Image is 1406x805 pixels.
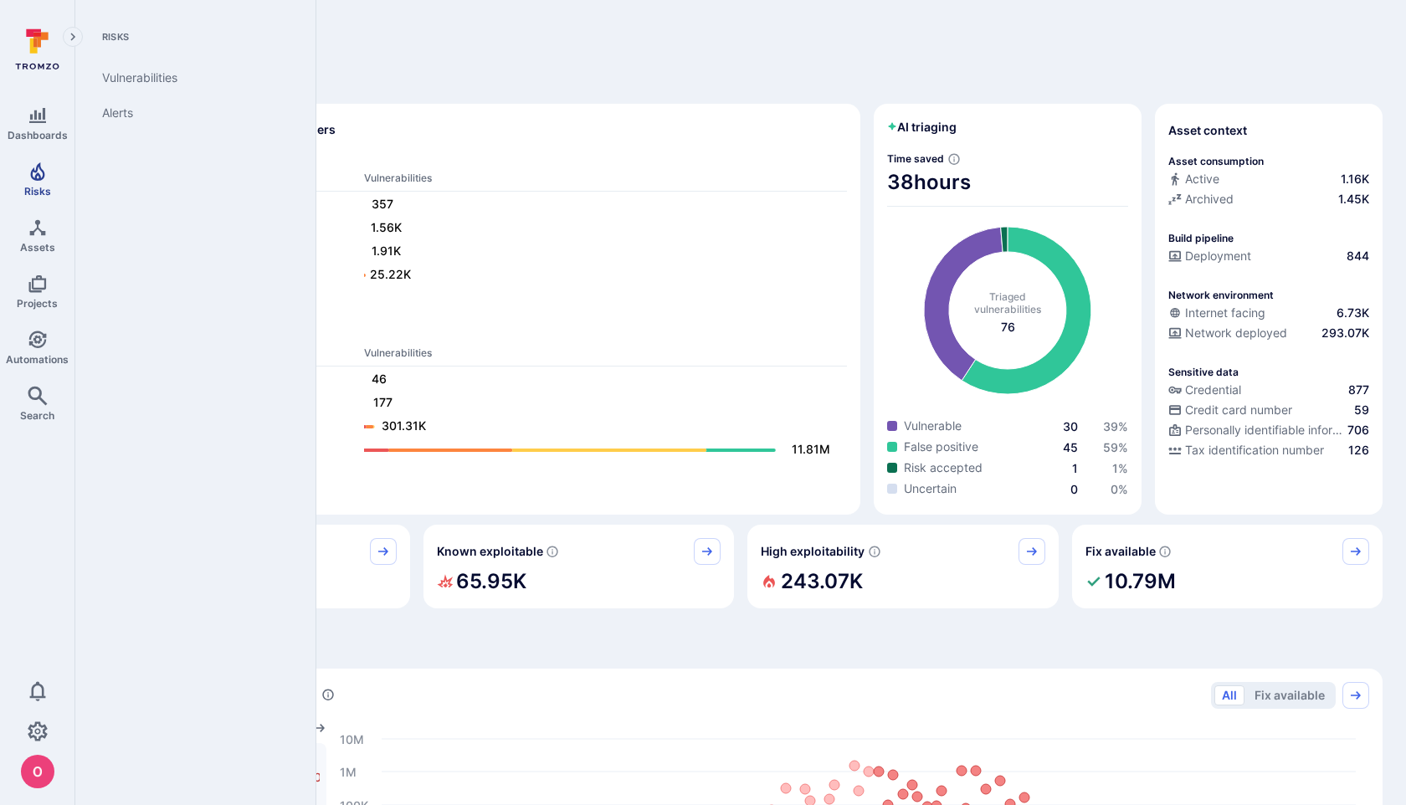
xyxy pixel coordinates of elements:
[1168,382,1369,398] a: Credential877
[904,438,978,455] span: False positive
[1321,325,1369,341] span: 293.07K
[364,440,830,460] a: 11.81M
[868,545,881,558] svg: EPSS score ≥ 0.7
[99,70,1383,94] span: Discover
[364,393,830,413] a: 177
[63,27,83,47] button: Expand navigation menu
[1168,366,1239,378] p: Sensitive data
[372,197,393,211] text: 357
[1063,419,1078,433] a: 30
[1111,482,1128,496] span: 0 %
[1348,442,1369,459] span: 126
[364,417,830,437] a: 301.31K
[1103,419,1128,433] span: 39 %
[1168,382,1369,402] div: Evidence indicative of handling user or service credentials
[1185,382,1241,398] span: Credential
[1168,402,1369,422] div: Evidence indicative of processing credit card numbers
[1070,482,1078,496] a: 0
[1168,171,1369,191] div: Commits seen in the last 180 days
[363,171,847,192] th: Vulnerabilities
[1168,191,1369,211] div: Code repository is archived
[1168,122,1247,139] span: Asset context
[112,151,847,164] span: Dev scanners
[382,418,426,433] text: 301.31K
[1168,325,1287,341] div: Network deployed
[1103,440,1128,454] span: 59 %
[947,152,961,166] svg: Estimated based on an average time of 30 mins needed to triage each vulnerability
[761,543,865,560] span: High exploitability
[8,129,68,141] span: Dashboards
[364,242,830,262] a: 1.91K
[437,543,543,560] span: Known exploitable
[99,635,1383,659] span: Prioritize
[340,731,364,746] text: 10M
[1185,248,1251,264] span: Deployment
[1168,422,1369,438] a: Personally identifiable information (PII)706
[1072,525,1383,608] div: Fix available
[1168,442,1369,459] a: Tax identification number126
[1338,191,1369,208] span: 1.45K
[904,418,962,434] span: Vulnerable
[1105,565,1176,598] h2: 10.79M
[1185,191,1234,208] span: Archived
[1158,545,1172,558] svg: Vulnerabilities with fix available
[1214,685,1244,705] button: All
[1354,402,1369,418] span: 59
[887,119,957,136] h2: AI triaging
[1347,422,1369,438] span: 706
[21,755,54,788] div: oleg malkov
[1085,543,1156,560] span: Fix available
[1168,305,1369,321] a: Internet facing6.73K
[1072,461,1078,475] a: 1
[67,30,79,44] i: Expand navigation menu
[321,686,335,704] div: Number of vulnerabilities in status 'Open' 'Triaged' and 'In process' grouped by score
[21,755,54,788] img: ACg8ocJcCe-YbLxGm5tc0PuNRxmgP8aEm0RBXn6duO8aeMVK9zjHhw=s96-c
[20,241,55,254] span: Assets
[89,30,295,44] span: Risks
[1168,248,1369,268] div: Configured deployment pipeline
[1103,440,1128,454] a: 59%
[1168,232,1234,244] p: Build pipeline
[904,459,983,476] span: Risk accepted
[89,60,295,95] a: Vulnerabilities
[887,169,1128,196] span: 38 hours
[546,545,559,558] svg: Confirmed exploitable by KEV
[1168,305,1369,325] div: Evidence that an asset is internet facing
[6,353,69,366] span: Automations
[904,480,957,497] span: Uncertain
[1111,482,1128,496] a: 0%
[1347,248,1369,264] span: 844
[1185,422,1344,438] span: Personally identifiable information (PII)
[792,442,830,456] text: 11.81M
[371,220,402,234] text: 1.56K
[112,326,847,339] span: Ops scanners
[1168,171,1219,187] div: Active
[1168,191,1234,208] div: Archived
[974,290,1041,315] span: Triaged vulnerabilities
[1168,289,1274,301] p: Network environment
[1168,442,1324,459] div: Tax identification number
[373,395,393,409] text: 177
[1168,171,1369,187] a: Active1.16K
[17,297,58,310] span: Projects
[1348,382,1369,398] span: 877
[1337,305,1369,321] span: 6.73K
[1168,325,1369,345] div: Evidence that the asset is packaged and deployed somewhere
[1168,382,1241,398] div: Credential
[340,764,357,778] text: 1M
[1063,440,1078,454] a: 45
[1185,402,1292,418] span: Credit card number
[1185,325,1287,341] span: Network deployed
[364,218,830,238] a: 1.56K
[20,409,54,422] span: Search
[372,372,387,386] text: 46
[364,370,830,390] a: 46
[1103,419,1128,433] a: 39%
[1247,685,1332,705] button: Fix available
[1168,155,1264,167] p: Asset consumption
[1185,442,1324,459] span: Tax identification number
